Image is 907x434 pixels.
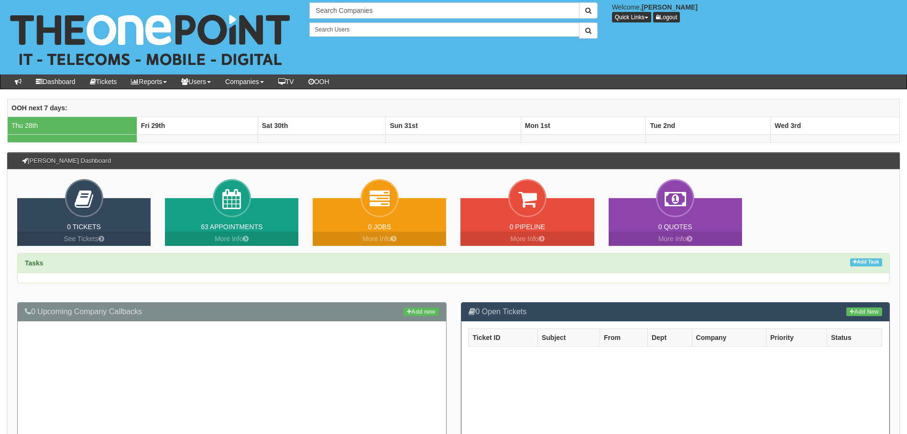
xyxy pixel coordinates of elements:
th: Sun 31st [386,116,521,134]
th: Dept [647,328,692,346]
a: Add new [404,307,438,316]
h3: 0 Open Tickets [469,307,883,316]
a: Logout [653,12,680,22]
a: OOH [301,74,337,89]
td: Thu 28th [8,116,137,134]
th: Company [692,328,766,346]
th: Mon 1st [521,116,646,134]
input: Search Users [309,22,579,37]
a: 0 Jobs [368,223,391,231]
button: Quick Links [612,12,651,22]
th: Fri 29th [137,116,258,134]
a: Companies [218,74,271,89]
a: More Info [609,232,742,246]
th: Wed 3rd [771,116,900,134]
th: Sat 30th [258,116,386,134]
th: Priority [766,328,827,346]
a: 63 Appointments [201,223,262,231]
input: Search Companies [309,2,579,19]
th: Tue 2nd [646,116,771,134]
a: 0 Quotes [658,223,692,231]
th: Subject [537,328,600,346]
a: Tickets [83,74,124,89]
th: From [600,328,647,346]
a: See Tickets [17,232,151,246]
th: Ticket ID [469,328,537,346]
a: More Info [165,232,298,246]
a: Users [174,74,218,89]
a: Add Task [850,258,882,266]
h3: [PERSON_NAME] Dashboard [17,153,116,169]
b: [PERSON_NAME] [642,3,698,11]
h3: 0 Upcoming Company Callbacks [25,307,439,316]
strong: Tasks [25,259,44,267]
th: OOH next 7 days: [8,99,900,116]
div: Welcome, [605,2,907,22]
a: 0 Tickets [67,223,101,231]
a: 0 Pipeline [510,223,546,231]
a: Add New [846,307,882,316]
a: Reports [124,74,174,89]
a: More Info [313,232,446,246]
a: More Info [460,232,594,246]
th: Status [827,328,882,346]
a: TV [271,74,301,89]
a: Dashboard [29,74,83,89]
